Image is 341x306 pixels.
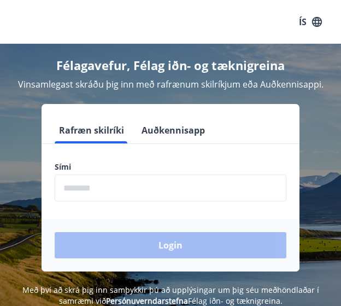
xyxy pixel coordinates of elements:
h4: Félagavefur, Félag iðn- og tæknigreina [13,57,328,73]
a: Persónuverndarstefna [106,296,188,306]
button: Rafræn skilríki [55,117,128,143]
button: ÍS [293,12,328,32]
button: Auðkennisapp [137,117,209,143]
label: Sími [55,161,286,172]
span: Með því að skrá þig inn samþykkir þú að upplýsingar um þig séu meðhöndlaðar í samræmi við Félag i... [22,285,319,306]
span: Vinsamlegast skráðu þig inn með rafrænum skilríkjum eða Auðkennisappi. [18,78,324,90]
